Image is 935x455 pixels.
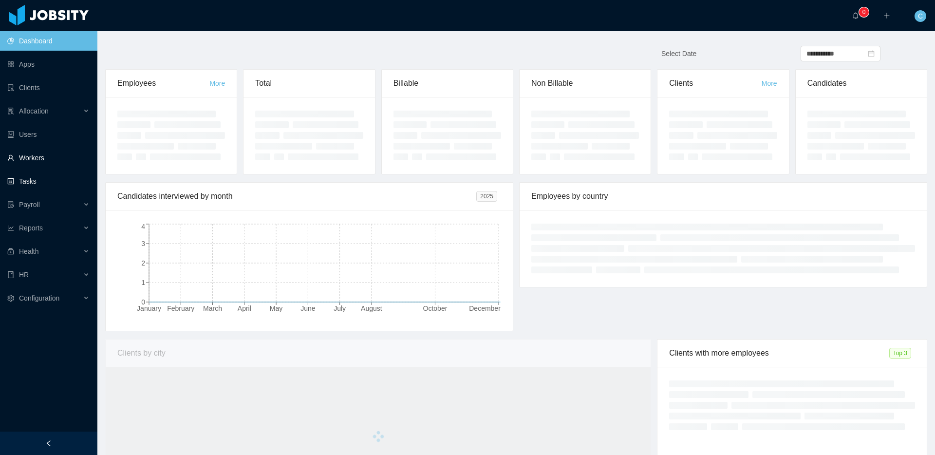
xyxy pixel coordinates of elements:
[255,70,363,97] div: Total
[531,70,639,97] div: Non Billable
[141,223,145,230] tspan: 4
[19,247,38,255] span: Health
[7,248,14,255] i: icon: medicine-box
[141,259,145,267] tspan: 2
[141,298,145,306] tspan: 0
[7,271,14,278] i: icon: book
[137,304,161,312] tspan: January
[334,304,346,312] tspan: July
[476,191,497,202] span: 2025
[883,12,890,19] i: icon: plus
[7,55,90,74] a: icon: appstoreApps
[7,78,90,97] a: icon: auditClients
[141,279,145,286] tspan: 1
[19,294,59,302] span: Configuration
[393,70,501,97] div: Billable
[762,79,777,87] a: More
[203,304,222,312] tspan: March
[469,304,501,312] tspan: December
[361,304,382,312] tspan: August
[868,50,875,57] i: icon: calendar
[7,171,90,191] a: icon: profileTasks
[7,148,90,168] a: icon: userWorkers
[209,79,225,87] a: More
[918,10,923,22] span: C
[807,70,915,97] div: Candidates
[19,107,49,115] span: Allocation
[117,70,209,97] div: Employees
[19,271,29,279] span: HR
[661,50,696,57] span: Select Date
[852,12,859,19] i: icon: bell
[669,340,889,367] div: Clients with more employees
[238,304,251,312] tspan: April
[423,304,448,312] tspan: October
[7,31,90,51] a: icon: pie-chartDashboard
[7,108,14,114] i: icon: solution
[19,201,40,209] span: Payroll
[141,240,145,247] tspan: 3
[669,70,761,97] div: Clients
[889,348,911,359] span: Top 3
[531,183,915,210] div: Employees by country
[7,295,14,302] i: icon: setting
[300,304,316,312] tspan: June
[117,183,476,210] div: Candidates interviewed by month
[270,304,282,312] tspan: May
[859,7,869,17] sup: 0
[167,304,194,312] tspan: February
[7,201,14,208] i: icon: file-protect
[7,125,90,144] a: icon: robotUsers
[7,225,14,231] i: icon: line-chart
[19,224,43,232] span: Reports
